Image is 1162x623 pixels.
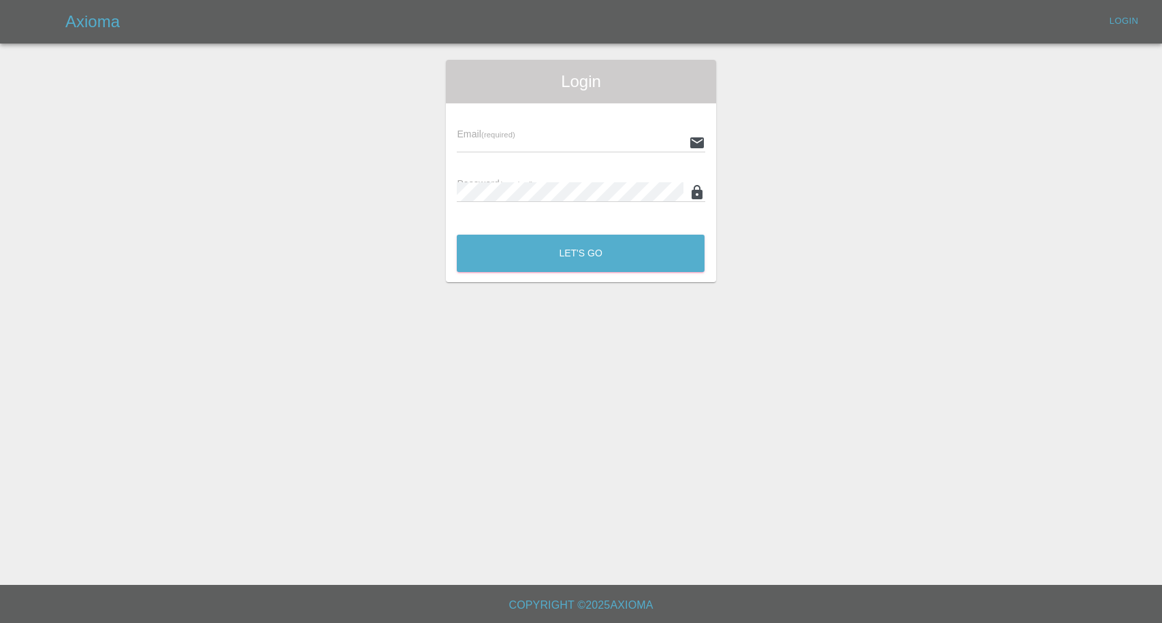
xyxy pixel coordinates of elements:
a: Login [1102,11,1146,32]
span: Login [457,71,705,92]
span: Email [457,129,515,139]
small: (required) [481,131,515,139]
small: (required) [500,180,534,188]
button: Let's Go [457,235,705,272]
span: Password [457,178,533,189]
h6: Copyright © 2025 Axioma [11,596,1151,615]
h5: Axioma [65,11,120,33]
